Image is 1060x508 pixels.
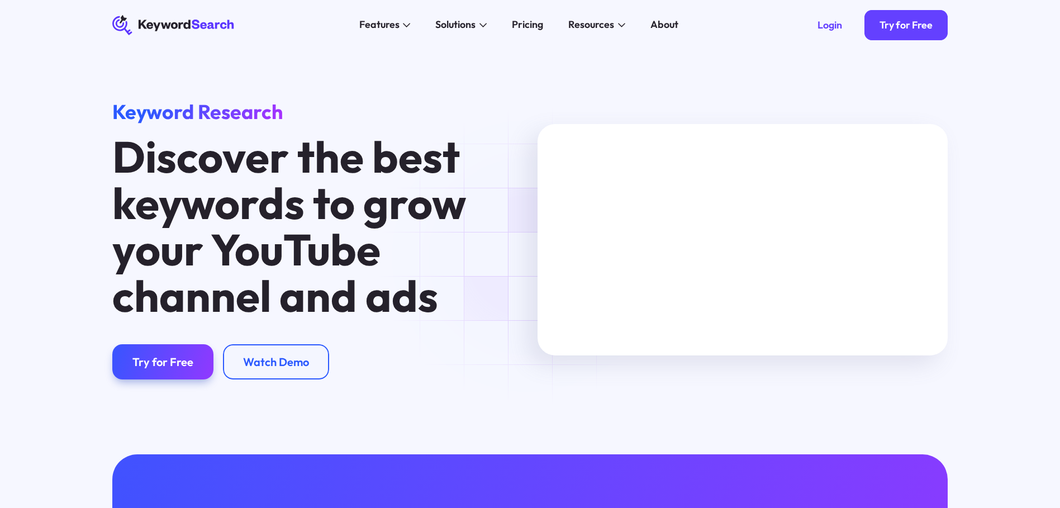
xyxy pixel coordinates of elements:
[112,344,213,379] a: Try for Free
[568,17,614,32] div: Resources
[538,124,948,355] iframe: MKTG_Keyword Search Manuel Search Tutorial_040623
[880,19,933,31] div: Try for Free
[817,19,842,31] div: Login
[512,17,543,32] div: Pricing
[112,99,283,124] span: Keyword Research
[802,10,857,40] a: Login
[112,134,473,319] h1: Discover the best keywords to grow your YouTube channel and ads
[359,17,400,32] div: Features
[643,15,686,35] a: About
[435,17,476,32] div: Solutions
[132,355,193,369] div: Try for Free
[505,15,551,35] a: Pricing
[243,355,309,369] div: Watch Demo
[864,10,948,40] a: Try for Free
[650,17,678,32] div: About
